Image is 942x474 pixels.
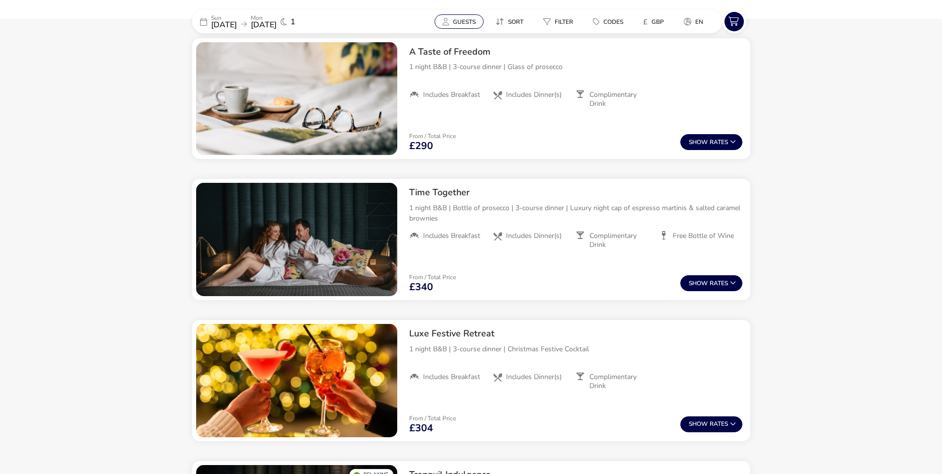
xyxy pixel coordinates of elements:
p: From / Total Price [409,133,456,139]
p: Mon [251,15,277,21]
i: £ [643,17,648,27]
button: £GBP [635,14,672,29]
span: Includes Dinner(s) [506,90,562,99]
button: Filter [535,14,581,29]
div: A Taste of Freedom1 night B&B | 3-course dinner | Glass of proseccoIncludes BreakfastIncludes Din... [401,38,750,117]
naf-pibe-menu-bar-item: Sort [488,14,535,29]
span: Complimentary Drink [589,373,651,391]
p: 1 night B&B | 3-course dinner | Christmas Festive Cocktail [409,344,742,354]
span: Includes Breakfast [423,90,480,99]
button: Codes [585,14,631,29]
naf-pibe-menu-bar-item: Guests [435,14,488,29]
p: 1 night B&B | 3-course dinner | Glass of prosecco [409,62,742,72]
span: GBP [652,18,664,26]
span: £290 [409,141,433,151]
div: Luxe Festive Retreat 1 night B&B | 3-course dinner | Christmas Festive Cocktail Includes Breakfas... [401,320,750,398]
span: Includes Breakfast [423,373,480,382]
naf-pibe-menu-bar-item: Codes [585,14,635,29]
naf-pibe-menu-bar-item: Filter [535,14,585,29]
h2: Time Together [409,187,742,198]
span: Complimentary Drink [589,90,651,108]
span: [DATE] [211,19,237,30]
button: Sort [488,14,531,29]
swiper-slide: 1 / 1 [196,324,397,437]
span: [DATE] [251,19,277,30]
naf-pibe-menu-bar-item: £GBP [635,14,676,29]
button: ShowRates [680,275,742,291]
swiper-slide: 1 / 1 [196,42,397,156]
h2: Luxe Festive Retreat [409,328,742,339]
span: Complimentary Drink [589,232,651,249]
span: Codes [603,18,623,26]
span: 1 [290,18,295,26]
span: Sort [508,18,523,26]
naf-pibe-menu-bar-item: en [676,14,715,29]
div: Sun[DATE]Mon[DATE]1 [192,10,341,33]
div: Time Together1 night B&B | Bottle of prosecco | 3-course dinner | Luxury night cap of espresso ma... [401,179,750,257]
span: £340 [409,282,433,292]
button: ShowRates [680,416,742,432]
p: 1 night B&B | Bottle of prosecco | 3-course dinner | Luxury night cap of espresso martinis & salt... [409,203,742,224]
button: en [676,14,711,29]
span: Includes Breakfast [423,232,480,240]
button: Guests [435,14,484,29]
span: Includes Dinner(s) [506,373,562,382]
span: Show [689,280,710,287]
p: From / Total Price [409,415,456,421]
span: Filter [555,18,573,26]
span: £304 [409,423,433,433]
span: Show [689,421,710,427]
span: Free Bottle of Wine [673,232,734,240]
h2: A Taste of Freedom [409,46,742,58]
span: en [695,18,703,26]
p: Sun [211,15,237,21]
button: ShowRates [680,134,742,150]
swiper-slide: 1 / 1 [196,183,397,296]
span: Guests [453,18,476,26]
span: Show [689,139,710,146]
span: Includes Dinner(s) [506,232,562,240]
p: From / Total Price [409,274,456,280]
